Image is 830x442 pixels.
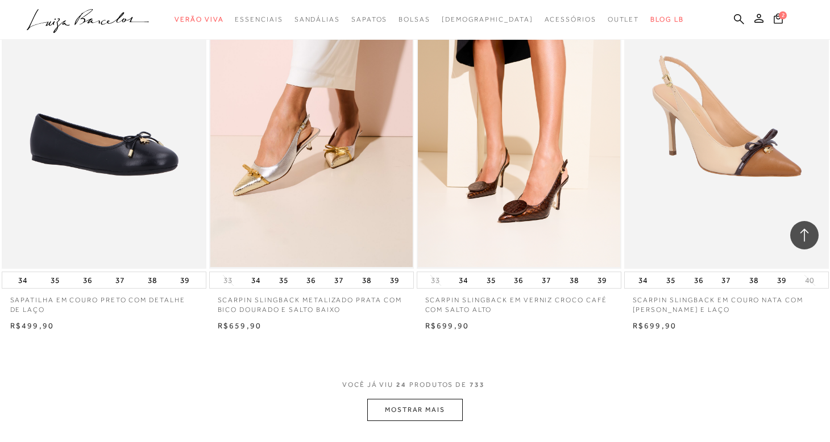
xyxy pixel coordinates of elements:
button: 36 [303,272,319,288]
span: R$699,90 [633,321,677,330]
button: 33 [428,275,443,286]
a: categoryNavScreenReaderText [175,9,223,30]
button: 2 [770,12,786,28]
a: categoryNavScreenReaderText [294,9,340,30]
button: 35 [276,272,292,288]
span: Sapatos [351,15,387,23]
button: 34 [455,272,471,288]
button: 38 [144,272,160,288]
a: BLOG LB [650,9,683,30]
button: 35 [47,272,63,288]
span: Bolsas [399,15,430,23]
a: categoryNavScreenReaderText [235,9,283,30]
span: [DEMOGRAPHIC_DATA] [442,15,533,23]
button: 34 [248,272,264,288]
span: R$699,90 [425,321,470,330]
button: 35 [663,272,679,288]
span: 24 [396,381,406,389]
span: R$499,90 [10,321,55,330]
button: 39 [177,272,193,288]
button: 36 [691,272,707,288]
button: 40 [802,275,817,286]
a: SCARPIN SLINGBACK METALIZADO PRATA COM BICO DOURADO E SALTO BAIXO [209,289,414,315]
a: SCARPIN SLINGBACK EM COURO NATA COM [PERSON_NAME] E LAÇO [624,289,829,315]
span: Outlet [608,15,640,23]
button: 39 [387,272,402,288]
button: 35 [483,272,499,288]
button: 36 [80,272,96,288]
span: Sandálias [294,15,340,23]
button: 34 [15,272,31,288]
span: VOCÊ JÁ VIU PRODUTOS DE [342,381,488,389]
button: 38 [566,272,582,288]
span: Essenciais [235,15,283,23]
span: Verão Viva [175,15,223,23]
button: 39 [774,272,790,288]
a: categoryNavScreenReaderText [545,9,596,30]
a: categoryNavScreenReaderText [608,9,640,30]
span: 733 [470,381,485,389]
button: 37 [718,272,734,288]
span: R$659,90 [218,321,262,330]
a: categoryNavScreenReaderText [351,9,387,30]
a: SAPATILHA EM COURO PRETO COM DETALHE DE LAÇO [2,289,206,315]
button: 39 [594,272,610,288]
button: 37 [331,272,347,288]
button: 33 [220,275,236,286]
button: 36 [511,272,526,288]
a: categoryNavScreenReaderText [399,9,430,30]
button: 38 [359,272,375,288]
button: 38 [746,272,762,288]
button: 37 [538,272,554,288]
a: noSubCategoriesText [442,9,533,30]
span: Acessórios [545,15,596,23]
a: SCARPIN SLINGBACK EM VERNIZ CROCO CAFÉ COM SALTO ALTO [417,289,621,315]
button: MOSTRAR MAIS [367,399,463,421]
span: BLOG LB [650,15,683,23]
button: 37 [112,272,128,288]
span: 2 [779,11,787,19]
button: 34 [635,272,651,288]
